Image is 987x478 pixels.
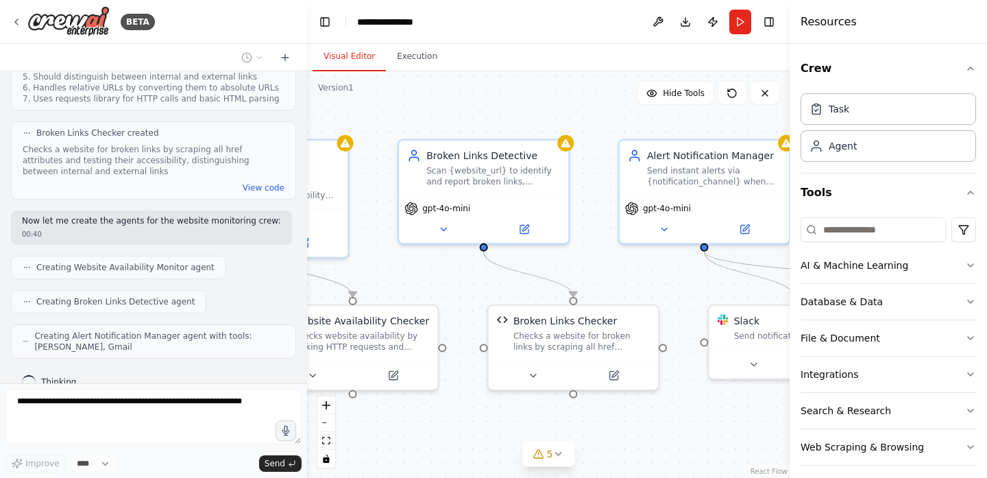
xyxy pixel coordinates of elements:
div: Crew [801,88,976,173]
div: Checks website availability by making HTTP requests and measuring response times, handling timeou... [293,331,429,352]
div: BETA [121,14,155,30]
span: Thinking... [41,377,84,387]
button: Tools [801,174,976,212]
div: React Flow controls [317,396,335,468]
div: Send instant alerts via {notification_channel} when website issues are detected, ensuring stakeho... [647,165,781,187]
button: Hide Tools [638,82,713,104]
g: Edge from 74ead10d-df74-41fc-aca2-4aaa13646c07 to 08d2ff61-2130-4b08-9d2f-c89433a267a1 [477,252,581,297]
button: zoom in [317,396,335,414]
span: Broken Links Checker created [36,128,159,139]
div: Task [829,102,849,116]
div: Broken Links CheckerBroken Links CheckerChecks a website for broken links by scraping all href at... [487,304,659,391]
div: Agent [829,139,857,153]
button: Click to speak your automation idea [276,420,296,441]
button: Search & Research [801,393,976,429]
button: Open in side panel [574,368,653,384]
button: toggle interactivity [317,450,335,468]
span: Creating Alert Notification Manager agent with tools: [PERSON_NAME], Gmail [34,331,284,352]
button: Open in side panel [705,221,783,237]
h4: Resources [801,14,857,30]
p: Now let me create the agents for the website monitoring crew: [22,216,281,227]
div: Broken Links Detective [426,149,560,163]
img: Slack [718,314,729,325]
nav: breadcrumb [357,15,428,29]
span: Hide Tools [663,88,705,99]
span: Improve [25,458,59,469]
div: SlackSlackSend notifications to Slack [707,304,879,380]
div: Website Availability CheckerWebsite Availability CheckerChecks website availability by making HTT... [267,304,439,391]
div: Alert Notification Manager [647,149,781,163]
div: Checks a website for broken links by scraping all href attributes and testing their accessibility... [513,331,650,352]
g: Edge from 609b73d9-3aa6-4f37-b1d2-547fadcbc3e6 to 35168e53-30de-406a-b7c8-0b20d974d767 [256,252,360,297]
button: Hide left sidebar [315,12,334,32]
button: Integrations [801,357,976,392]
button: Start a new chat [274,49,296,66]
div: 00:40 [22,229,281,239]
img: Broken Links Checker [497,314,508,325]
button: Open in side panel [485,221,563,237]
button: fit view [317,432,335,450]
button: File & Document [801,320,976,356]
button: Switch to previous chat [236,49,269,66]
span: Creating Website Availability Monitor agent [36,262,215,273]
button: Hide right sidebar [759,12,779,32]
button: AI & Machine Learning [801,248,976,283]
button: Execution [386,43,448,71]
span: Send [265,458,285,469]
div: Broken Links DetectiveScan {website_url} to identify and report broken links, analyzing both inte... [398,139,570,245]
div: Website Availability MonitorContinuously monitor {website_url} for availability and performance, ... [177,139,349,259]
div: Scan {website_url} to identify and report broken links, analyzing both internal and external link... [426,165,560,187]
span: gpt-4o-mini [422,203,470,214]
div: Send notifications to Slack [734,331,870,342]
button: Open in side panel [265,235,343,252]
g: Edge from 17078b5e-908f-42dc-92e1-5b2229cfef01 to aaf777eb-205a-48a3-b6cd-64b4ab03030f [697,252,801,297]
button: Database & Data [801,284,976,320]
button: View code [243,182,284,193]
span: 5 [547,447,553,461]
img: Logo [27,6,110,37]
button: 5 [522,442,575,467]
div: Website Availability Monitor [206,149,339,176]
button: Crew [801,49,976,88]
div: Website Availability Checker [293,314,429,328]
span: gpt-4o-mini [643,203,691,214]
div: Tools [801,212,976,477]
button: Send [259,455,302,472]
div: Checks a website for broken links by scraping all href attributes and testing their accessibility... [23,144,284,177]
span: Creating Broken Links Detective agent [36,296,195,307]
div: Slack [734,314,759,328]
div: Continuously monitor {website_url} for availability and performance, measuring response times and... [206,179,339,201]
button: Visual Editor [313,43,386,71]
button: zoom out [317,414,335,432]
button: Improve [5,455,65,473]
a: React Flow attribution [751,468,788,475]
div: Broken Links Checker [513,314,617,328]
div: Alert Notification ManagerSend instant alerts via {notification_channel} when website issues are ... [618,139,790,245]
button: Open in side panel [354,368,432,384]
button: Web Scraping & Browsing [801,429,976,465]
div: Version 1 [318,82,354,93]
